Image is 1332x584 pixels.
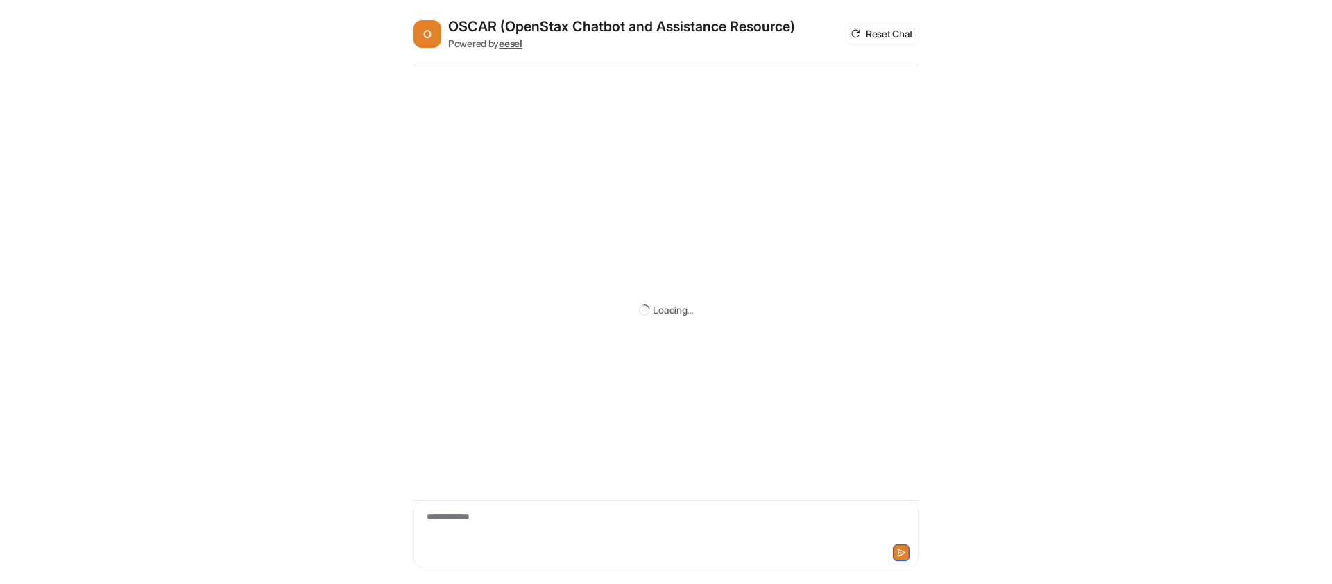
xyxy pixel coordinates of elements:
[499,37,522,49] b: eesel
[653,302,692,317] div: Loading...
[846,24,919,44] button: Reset Chat
[413,20,441,48] span: O
[448,36,795,51] div: Powered by
[448,17,795,36] h2: OSCAR (OpenStax Chatbot and Assistance Resource)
